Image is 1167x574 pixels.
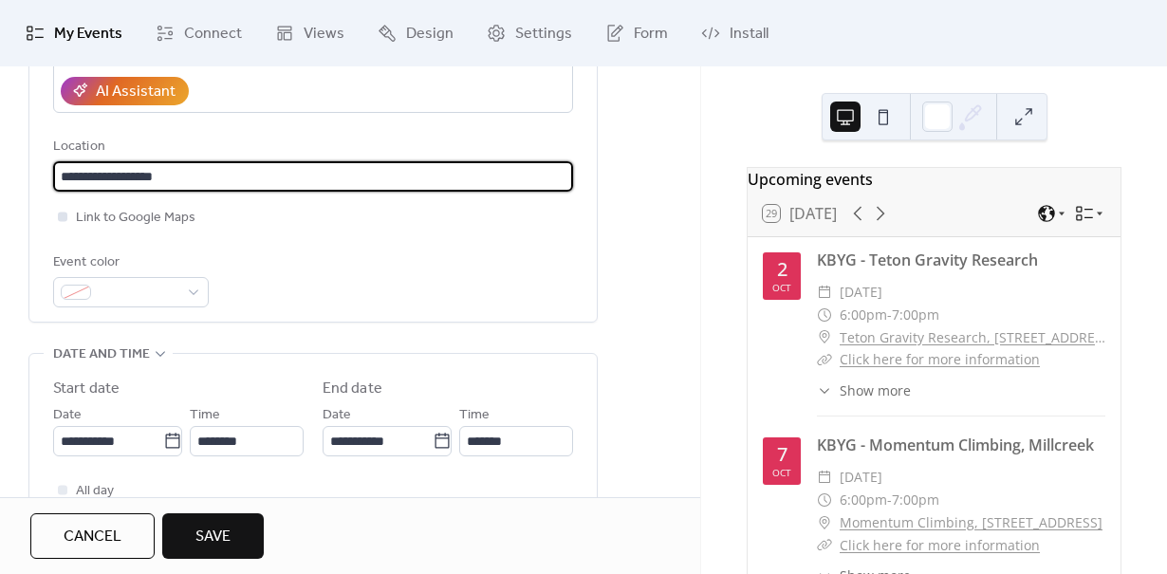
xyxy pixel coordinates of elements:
div: AI Assistant [96,81,176,103]
span: - [887,489,892,511]
div: ​ [817,326,832,349]
div: ​ [817,281,832,304]
div: 7 [777,445,787,464]
div: Upcoming events [748,168,1121,191]
div: 2 [777,260,787,279]
a: KBYG - Teton Gravity Research [817,250,1038,270]
span: Settings [515,23,572,46]
div: Oct [772,468,791,477]
div: ​ [817,489,832,511]
span: Form [634,23,668,46]
span: Save [195,526,231,548]
div: ​ [817,380,832,400]
div: ​ [817,511,832,534]
span: Cancel [64,526,121,548]
div: ​ [817,304,832,326]
button: Cancel [30,513,155,559]
span: Time [190,404,220,427]
a: KBYG - Momentum Climbing, Millcreek [817,435,1094,455]
span: Date [53,404,82,427]
a: Design [363,8,468,59]
span: Time [459,404,490,427]
div: End date [323,378,382,400]
span: Link to Google Maps [76,207,195,230]
span: 7:00pm [892,489,939,511]
div: ​ [817,466,832,489]
span: All day [76,480,114,503]
div: ​ [817,348,832,371]
div: Location [53,136,569,158]
div: Oct [772,283,791,292]
a: Install [687,8,783,59]
button: AI Assistant [61,77,189,105]
span: 7:00pm [892,304,939,326]
span: Install [730,23,769,46]
span: 6:00pm [840,489,887,511]
a: Click here for more information [840,536,1040,554]
span: Show more [840,380,911,400]
span: Date [323,404,351,427]
span: 6:00pm [840,304,887,326]
a: Teton Gravity Research, [STREET_ADDRESS] [840,326,1105,349]
div: Event color [53,251,205,274]
a: My Events [11,8,137,59]
span: Design [406,23,454,46]
a: Settings [472,8,586,59]
span: My Events [54,23,122,46]
span: [DATE] [840,466,882,489]
div: ​ [817,534,832,557]
div: Start date [53,378,120,400]
a: Connect [141,8,256,59]
button: ​Show more [817,380,911,400]
a: Views [261,8,359,59]
span: [DATE] [840,281,882,304]
a: Form [591,8,682,59]
span: Views [304,23,344,46]
button: Save [162,513,264,559]
span: Connect [184,23,242,46]
a: Momentum Climbing, [STREET_ADDRESS] [840,511,1102,534]
span: - [887,304,892,326]
span: Date and time [53,343,150,366]
a: Click here for more information [840,350,1040,368]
